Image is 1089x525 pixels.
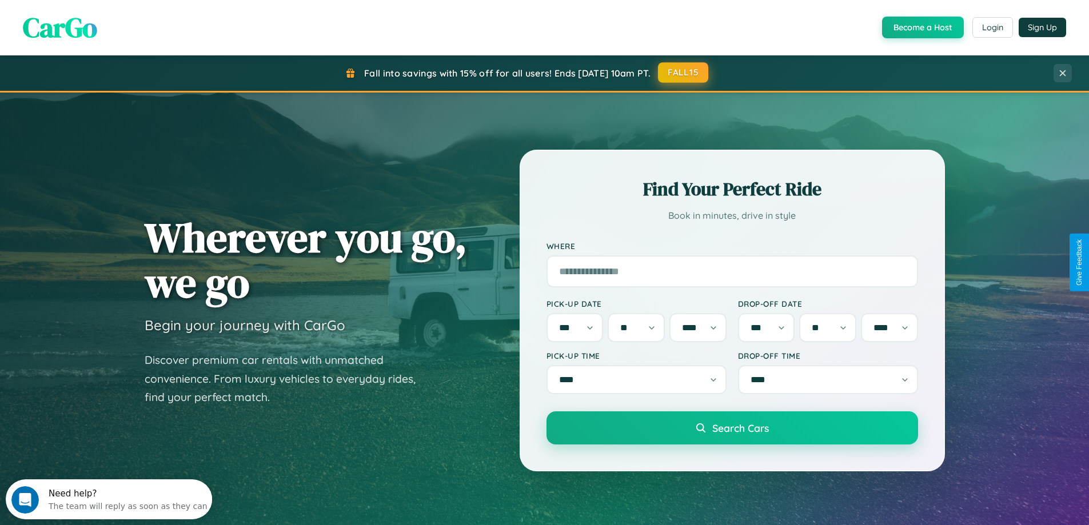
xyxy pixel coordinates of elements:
[1075,239,1083,286] div: Give Feedback
[547,351,727,360] label: Pick-up Time
[972,17,1013,38] button: Login
[43,19,202,31] div: The team will reply as soon as they can
[738,299,918,308] label: Drop-off Date
[145,215,467,305] h1: Wherever you go, we go
[547,207,918,224] p: Book in minutes, drive in style
[882,17,964,38] button: Become a Host
[547,299,727,308] label: Pick-up Date
[5,5,213,36] div: Open Intercom Messenger
[6,479,212,519] iframe: Intercom live chat discovery launcher
[364,67,651,79] span: Fall into savings with 15% off for all users! Ends [DATE] 10am PT.
[23,9,97,46] span: CarGo
[547,411,918,444] button: Search Cars
[43,10,202,19] div: Need help?
[1019,18,1066,37] button: Sign Up
[738,351,918,360] label: Drop-off Time
[547,241,918,251] label: Where
[11,486,39,514] iframe: Intercom live chat
[145,351,430,407] p: Discover premium car rentals with unmatched convenience. From luxury vehicles to everyday rides, ...
[658,62,708,83] button: FALL15
[145,316,345,334] h3: Begin your journey with CarGo
[712,422,769,434] span: Search Cars
[547,177,918,202] h2: Find Your Perfect Ride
